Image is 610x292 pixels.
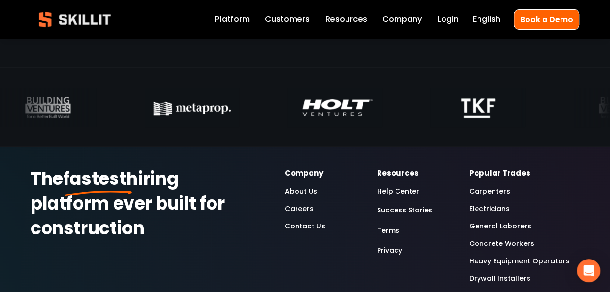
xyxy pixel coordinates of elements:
a: Heavy Equipment Operators [469,255,570,267]
span: Resources [325,14,367,26]
a: About Us [284,185,317,197]
a: General Laborers [469,220,531,232]
a: Concrete Workers [469,238,534,249]
div: Open Intercom Messenger [577,259,600,282]
a: Electricians [469,203,510,214]
strong: fastest [63,165,126,195]
a: Carpenters [469,185,510,197]
a: Success Stories [377,203,432,217]
a: Privacy [377,243,402,258]
strong: Resources [377,167,419,180]
a: Book a Demo [514,9,579,29]
a: Platform [215,13,250,26]
a: Company [382,13,422,26]
span: English [472,14,500,26]
a: folder dropdown [325,13,367,26]
img: Skillit [31,5,119,34]
strong: The [31,165,63,195]
strong: hiring platform ever built for construction [31,165,228,245]
a: Careers [284,203,313,214]
a: Help Center [377,185,419,197]
div: language picker [472,13,500,26]
a: Customers [265,13,310,26]
a: Terms [377,224,399,238]
a: Drywall Installers [469,273,530,284]
a: Contact Us [284,220,325,232]
strong: Company [284,167,323,180]
strong: Popular Trades [469,167,530,180]
a: Login [437,13,458,26]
